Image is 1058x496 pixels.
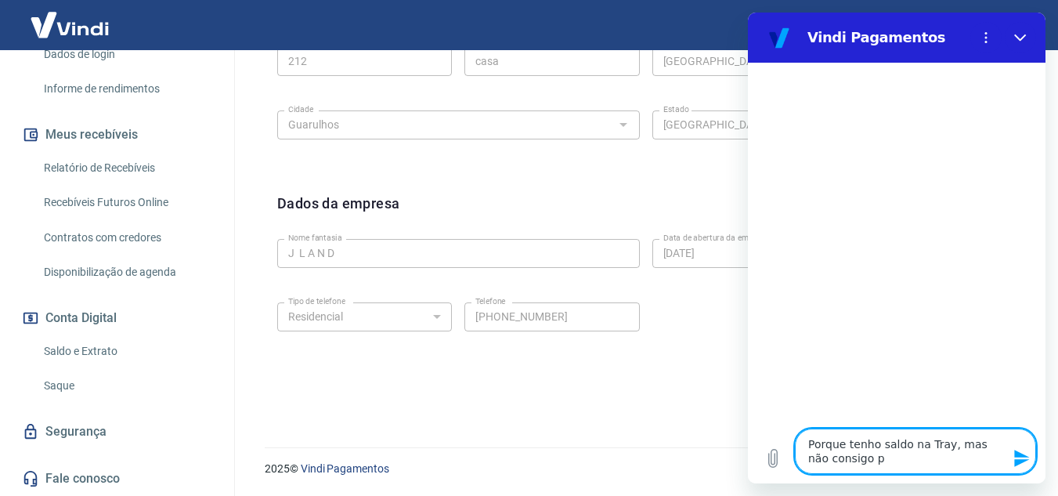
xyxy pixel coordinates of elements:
[38,38,215,71] a: Dados de login
[19,462,215,496] a: Fale conosco
[19,415,215,449] a: Segurança
[475,295,506,307] label: Telefone
[301,462,389,475] a: Vindi Pagamentos
[652,239,976,268] input: DD/MM/YYYY
[38,370,215,402] a: Saque
[38,335,215,367] a: Saldo e Extrato
[288,295,345,307] label: Tipo de telefone
[748,13,1045,483] iframe: Janela de mensagens
[38,256,215,288] a: Disponibilização de agenda
[38,152,215,184] a: Relatório de Recebíveis
[19,118,215,152] button: Meus recebíveis
[663,232,769,244] label: Data de abertura da empresa
[38,222,215,254] a: Contratos com credores
[19,301,215,335] button: Conta Digital
[288,232,342,244] label: Nome fantasia
[983,11,1039,40] button: Sair
[282,115,609,135] input: Digite aqui algumas palavras para buscar a cidade
[38,186,215,219] a: Recebíveis Futuros Online
[19,1,121,49] img: Vindi
[38,73,215,105] a: Informe de rendimentos
[277,193,399,233] h6: Dados da empresa
[265,461,1020,477] p: 2025 ©
[663,103,689,115] label: Estado
[288,103,313,115] label: Cidade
